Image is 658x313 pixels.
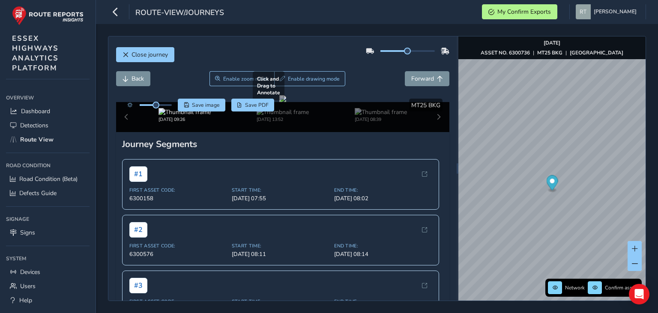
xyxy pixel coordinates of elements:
[6,159,90,172] div: Road Condition
[565,284,585,291] span: Network
[576,4,591,19] img: diamond-layout
[355,116,407,123] div: [DATE] 08:39
[576,4,640,19] button: [PERSON_NAME]
[223,75,269,82] span: Enable zoom mode
[334,243,431,249] span: End Time:
[232,250,329,258] span: [DATE] 08:11
[192,102,220,108] span: Save image
[6,265,90,279] a: Devices
[288,75,340,82] span: Enable drawing mode
[129,187,227,193] span: First Asset Code:
[544,39,560,46] strong: [DATE]
[334,250,431,258] span: [DATE] 08:14
[19,296,32,304] span: Help
[129,222,147,238] span: # 2
[570,49,623,56] strong: [GEOGRAPHIC_DATA]
[129,243,227,249] span: First Asset Code:
[232,187,329,193] span: Start Time:
[129,195,227,202] span: 6300158
[232,243,329,249] span: Start Time:
[19,189,57,197] span: Defects Guide
[6,91,90,104] div: Overview
[6,213,90,226] div: Signage
[6,279,90,293] a: Users
[629,284,649,304] div: Open Intercom Messenger
[132,51,168,59] span: Close journey
[334,187,431,193] span: End Time:
[405,71,449,86] button: Forward
[159,116,211,123] div: [DATE] 09:26
[21,107,50,115] span: Dashboard
[594,4,637,19] span: [PERSON_NAME]
[20,121,48,129] span: Detections
[605,284,639,291] span: Confirm assets
[537,49,562,56] strong: MT25 BKG
[132,75,144,83] span: Back
[481,49,623,56] div: | |
[116,47,174,62] button: Close journey
[20,135,54,144] span: Route View
[20,229,35,237] span: Signs
[129,278,147,293] span: # 3
[159,108,211,116] img: Thumbnail frame
[122,138,443,150] div: Journey Segments
[497,8,551,16] span: My Confirm Exports
[19,175,78,183] span: Road Condition (Beta)
[6,186,90,200] a: Defects Guide
[274,71,346,86] button: Draw
[481,49,530,56] strong: ASSET NO. 6300736
[334,298,431,305] span: End Time:
[6,172,90,186] a: Road Condition (Beta)
[178,99,225,111] button: Save
[334,195,431,202] span: [DATE] 08:02
[129,166,147,182] span: # 1
[12,33,59,73] span: ESSEX HIGHWAYS ANALYTICS PLATFORM
[411,75,434,83] span: Forward
[20,268,40,276] span: Devices
[411,101,440,109] span: MT25 BKG
[6,132,90,147] a: Route View
[6,226,90,240] a: Signs
[482,4,557,19] button: My Confirm Exports
[547,175,558,193] div: Map marker
[12,6,84,25] img: rr logo
[231,99,275,111] button: PDF
[129,298,227,305] span: First Asset Code:
[129,250,227,258] span: 6300576
[245,102,269,108] span: Save PDF
[232,195,329,202] span: [DATE] 07:55
[6,252,90,265] div: System
[20,282,36,290] span: Users
[116,71,150,86] button: Back
[257,116,309,123] div: [DATE] 13:52
[355,108,407,116] img: Thumbnail frame
[135,7,224,19] span: route-view/journeys
[6,293,90,307] a: Help
[209,71,274,86] button: Zoom
[232,298,329,305] span: Start Time:
[6,118,90,132] a: Detections
[257,108,309,116] img: Thumbnail frame
[6,104,90,118] a: Dashboard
